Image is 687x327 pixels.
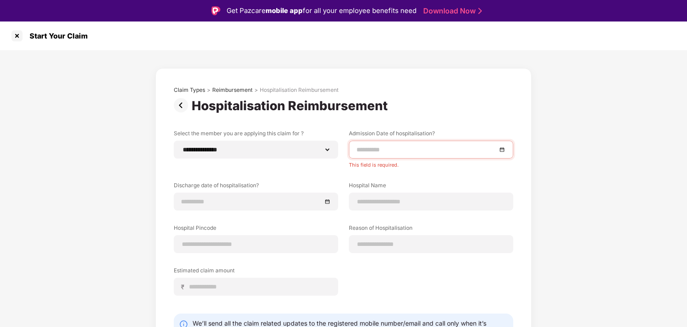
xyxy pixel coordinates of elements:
[207,86,210,94] div: >
[349,129,513,141] label: Admission Date of hospitalisation?
[174,86,205,94] div: Claim Types
[181,283,188,291] span: ₹
[260,86,339,94] div: Hospitalisation Reimbursement
[24,31,88,40] div: Start Your Claim
[227,5,416,16] div: Get Pazcare for all your employee benefits need
[478,6,482,16] img: Stroke
[254,86,258,94] div: >
[174,181,338,193] label: Discharge date of hospitalisation?
[423,6,479,16] a: Download Now
[349,224,513,235] label: Reason of Hospitalisation
[349,159,513,168] div: This field is required.
[212,86,253,94] div: Reimbursement
[174,224,338,235] label: Hospital Pincode
[174,267,338,278] label: Estimated claim amount
[174,98,192,112] img: svg+xml;base64,PHN2ZyBpZD0iUHJldi0zMngzMiIgeG1sbnM9Imh0dHA6Ly93d3cudzMub3JnLzIwMDAvc3ZnIiB3aWR0aD...
[174,129,338,141] label: Select the member you are applying this claim for ?
[211,6,220,15] img: Logo
[192,98,391,113] div: Hospitalisation Reimbursement
[266,6,303,15] strong: mobile app
[349,181,513,193] label: Hospital Name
